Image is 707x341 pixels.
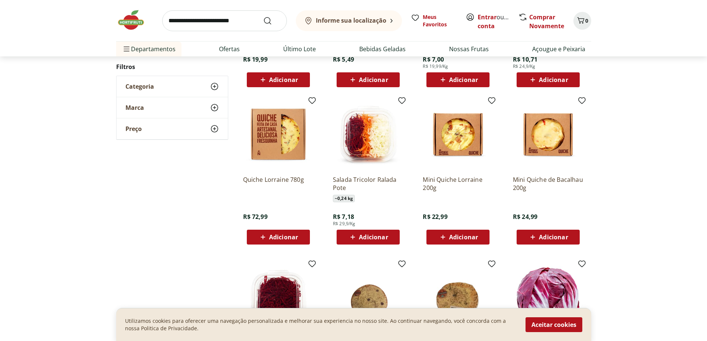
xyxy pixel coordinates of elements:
span: Preço [125,125,142,132]
span: Adicionar [449,77,478,83]
h2: Filtros [116,59,228,74]
button: Adicionar [426,72,490,87]
a: Quiche Lorraine 780g [243,176,314,192]
a: Bebidas Geladas [359,45,406,53]
button: Preço [117,118,228,139]
button: Categoria [117,76,228,97]
span: Departamentos [122,40,176,58]
button: Adicionar [426,230,490,245]
a: Entrar [478,13,497,21]
span: Marca [125,104,144,111]
span: ou [478,13,511,30]
span: R$ 19,99 [243,55,268,63]
a: Criar conta [478,13,518,30]
button: Submit Search [263,16,281,25]
a: Ofertas [219,45,240,53]
button: Adicionar [247,72,310,87]
button: Adicionar [247,230,310,245]
input: search [162,10,287,31]
img: Mini Quiche Lorraine 200g [423,99,493,170]
button: Adicionar [337,230,400,245]
button: Menu [122,40,131,58]
img: Radicchio Higienizado Frutifique Unidade [513,262,583,333]
a: Comprar Novamente [529,13,564,30]
button: Informe sua localização [296,10,402,31]
button: Marca [117,97,228,118]
img: Hortifruti [116,9,153,31]
span: Meus Favoritos [423,13,457,28]
span: Categoria [125,83,154,90]
span: R$ 29,9/Kg [333,221,356,227]
button: Aceitar cookies [526,317,582,332]
span: Adicionar [269,234,298,240]
a: Mini Quiche de Bacalhau 200g [513,176,583,192]
span: R$ 22,99 [423,213,447,221]
a: Último Lote [283,45,316,53]
span: 0 [585,17,588,24]
span: R$ 7,00 [423,55,444,63]
img: Beterraba Palha Ralada Pote [243,262,314,333]
img: Pizza Árabe de Peito de Peru [423,262,493,333]
button: Adicionar [517,72,580,87]
button: Adicionar [517,230,580,245]
span: ~ 0,24 kg [333,195,355,202]
p: Utilizamos cookies para oferecer uma navegação personalizada e melhorar sua experiencia no nosso ... [125,317,517,332]
span: R$ 10,71 [513,55,537,63]
img: Mini Quiche de Bacalhau 200g [513,99,583,170]
a: Mini Quiche Lorraine 200g [423,176,493,192]
b: Informe sua localização [316,16,386,24]
a: Açougue e Peixaria [532,45,585,53]
span: Adicionar [539,77,568,83]
span: R$ 72,99 [243,213,268,221]
img: Pizza Árabe de Mussarela [333,262,403,333]
button: Adicionar [337,72,400,87]
button: Carrinho [573,12,591,30]
a: Meus Favoritos [411,13,457,28]
span: R$ 19,99/Kg [423,63,448,69]
span: R$ 5,49 [333,55,354,63]
a: Nossas Frutas [449,45,489,53]
span: R$ 24,99 [513,213,537,221]
span: Adicionar [359,234,388,240]
span: R$ 24,9/Kg [513,63,536,69]
span: Adicionar [359,77,388,83]
img: Quiche Lorraine 780g [243,99,314,170]
img: Salada Tricolor Ralada Pote [333,99,403,170]
span: Adicionar [539,234,568,240]
span: Adicionar [269,77,298,83]
a: Salada Tricolor Ralada Pote [333,176,403,192]
span: Adicionar [449,234,478,240]
span: R$ 7,18 [333,213,354,221]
